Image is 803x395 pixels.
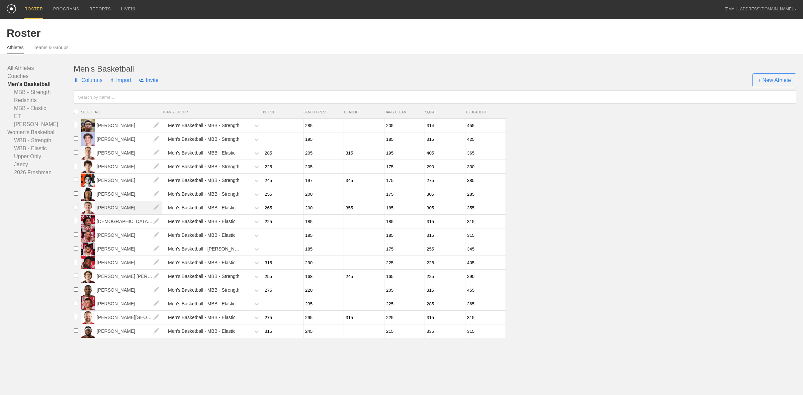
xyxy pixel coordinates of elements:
[150,283,163,297] img: edit.png
[168,133,240,145] div: Men's Basketball - MBB - Strength
[95,119,162,132] span: [PERSON_NAME]
[7,64,74,72] a: All Athletes
[95,242,162,256] span: [PERSON_NAME]
[7,153,74,161] a: Upper Only
[168,119,240,132] div: Men's Basketball - MBB - Strength
[7,112,74,120] a: ET
[7,128,74,136] a: Women's Basketball
[150,270,163,283] img: edit.png
[95,164,162,169] a: [PERSON_NAME]
[168,202,236,214] div: Men's Basketball - MBB - Elastic
[7,169,74,177] a: 2026 Freshman
[95,150,162,156] a: [PERSON_NAME]
[150,324,163,338] img: edit.png
[95,273,162,279] a: [PERSON_NAME] [PERSON_NAME]
[168,270,240,283] div: Men's Basketball - MBB - Strength
[95,256,162,269] span: [PERSON_NAME]
[7,96,74,104] a: Redshirts
[168,311,236,324] div: Men's Basketball - MBB - Elastic
[168,257,236,269] div: Men's Basketball - MBB - Elastic
[150,187,163,201] img: edit.png
[168,174,240,187] div: Men's Basketball - MBB - Strength
[150,256,163,269] img: edit.png
[7,136,74,144] a: WBB - Strength
[770,363,803,395] iframe: Chat Widget
[150,215,163,228] img: edit.png
[150,242,163,256] img: edit.png
[95,301,162,306] a: [PERSON_NAME]
[95,146,162,160] span: [PERSON_NAME]
[168,229,236,241] div: Men's Basketball - MBB - Elastic
[95,136,162,142] a: [PERSON_NAME]
[95,215,162,228] span: [DEMOGRAPHIC_DATA][PERSON_NAME][DEMOGRAPHIC_DATA]
[168,325,236,337] div: Men's Basketball - MBB - Elastic
[95,228,162,242] span: [PERSON_NAME]
[95,246,162,252] a: [PERSON_NAME]
[95,205,162,210] a: [PERSON_NAME]
[7,88,74,96] a: MBB - Strength
[752,73,796,87] span: + New Athlete
[7,80,74,88] a: Men's Basketball
[168,243,241,255] div: Men's Basketball - [PERSON_NAME]
[168,188,240,200] div: Men's Basketball - MBB - Strength
[465,110,503,114] span: TB DEADLIFT
[74,70,102,90] span: Columns
[95,297,162,310] span: [PERSON_NAME]
[95,177,162,183] a: [PERSON_NAME]
[95,287,162,293] a: [PERSON_NAME]
[344,110,381,114] span: DEADLIFT
[95,187,162,201] span: [PERSON_NAME]
[168,161,240,173] div: Men's Basketball - MBB - Strength
[168,298,236,310] div: Men's Basketball - MBB - Elastic
[95,160,162,173] span: [PERSON_NAME]
[74,90,796,104] input: Search by name...
[95,132,162,146] span: [PERSON_NAME]
[150,311,163,324] img: edit.png
[150,160,163,173] img: edit.png
[7,144,74,153] a: WBB - Elastic
[95,283,162,297] span: [PERSON_NAME]
[81,110,162,114] span: SELECT ALL
[150,174,163,187] img: edit.png
[7,4,16,13] img: logo
[150,228,163,242] img: edit.png
[168,215,236,228] div: Men's Basketball - MBB - Elastic
[95,191,162,197] a: [PERSON_NAME]
[95,314,162,320] a: [PERSON_NAME][GEOGRAPHIC_DATA]
[139,70,158,90] span: Invite
[150,201,163,214] img: edit.png
[7,72,74,80] a: Coaches
[794,7,796,11] div: ▼
[95,232,162,238] a: [PERSON_NAME]
[150,297,163,310] img: edit.png
[384,110,422,114] span: HANG CLEAN
[168,284,240,296] div: Men's Basketball - MBB - Strength
[95,218,162,224] a: [DEMOGRAPHIC_DATA][PERSON_NAME][DEMOGRAPHIC_DATA]
[162,110,263,114] span: TEAM & GROUP
[110,70,131,90] span: Import
[303,110,341,114] span: BENCH PRESS
[95,324,162,338] span: [PERSON_NAME]
[168,147,236,159] div: Men's Basketball - MBB - Elastic
[7,45,24,54] a: Athletes
[34,45,69,54] a: Teams & Groups
[263,110,300,114] span: BB RDL
[150,132,163,146] img: edit.png
[150,119,163,132] img: edit.png
[95,201,162,214] span: [PERSON_NAME]
[7,104,74,112] a: MBB - Elastic
[7,161,74,169] a: Jaecy
[95,260,162,265] a: [PERSON_NAME]
[95,270,162,283] span: [PERSON_NAME] [PERSON_NAME]
[7,27,796,39] div: Roster
[95,174,162,187] span: [PERSON_NAME]
[425,110,462,114] span: SQUAT
[95,122,162,128] a: [PERSON_NAME]
[95,328,162,334] a: [PERSON_NAME]
[150,146,163,160] img: edit.png
[95,311,162,324] span: [PERSON_NAME][GEOGRAPHIC_DATA]
[74,64,796,74] div: Men's Basketball
[7,120,74,128] a: [PERSON_NAME]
